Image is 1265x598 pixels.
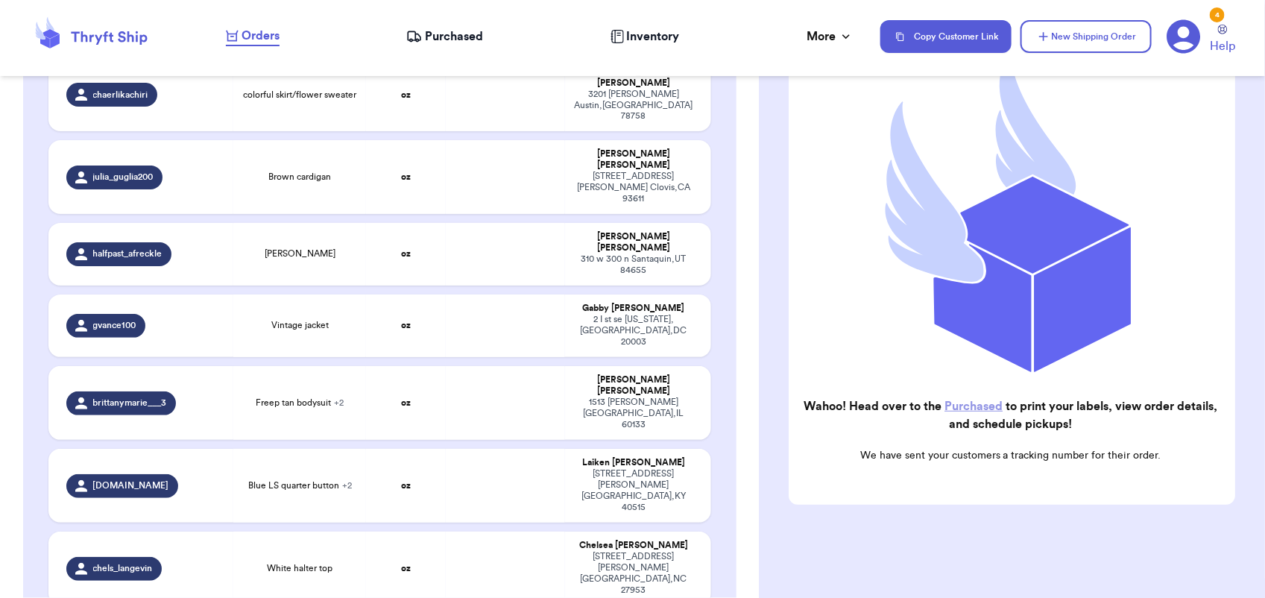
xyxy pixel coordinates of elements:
span: [DOMAIN_NAME] [93,480,169,492]
div: Laiken [PERSON_NAME] [574,458,693,469]
strong: oz [401,250,411,259]
div: 1513 [PERSON_NAME] [GEOGRAPHIC_DATA] , IL 60133 [574,397,693,431]
span: Inventory [627,28,680,45]
span: chaerlikachiri [93,89,148,101]
a: Purchased [406,28,483,45]
div: 4 [1210,7,1225,22]
span: Brown cardigan [268,171,331,183]
div: 3201 [PERSON_NAME] Austin , [GEOGRAPHIC_DATA] 78758 [574,89,693,122]
strong: oz [401,564,411,573]
div: [STREET_ADDRESS][PERSON_NAME] [GEOGRAPHIC_DATA] , KY 40515 [574,469,693,514]
span: Vintage jacket [271,320,329,332]
button: New Shipping Order [1020,20,1152,53]
a: Orders [226,27,280,46]
span: julia_guglia200 [93,171,154,183]
span: Freep tan bodysuit [256,397,344,409]
div: Gabby [PERSON_NAME] [574,303,693,315]
span: gvance100 [93,320,136,332]
div: [PERSON_NAME] [PERSON_NAME] [574,66,693,89]
a: Inventory [611,28,680,45]
span: halfpast_afreckle [93,248,163,260]
strong: oz [401,321,411,330]
span: brittanymarie___3 [93,397,167,409]
a: 4 [1167,19,1201,54]
h2: Wahoo! Head over to the to print your labels, view order details, and schedule pickups! [801,397,1220,433]
span: colorful skirt/flower sweater [243,89,356,101]
span: + 2 [342,482,352,491]
strong: oz [401,173,411,182]
div: More [807,28,854,45]
strong: oz [401,399,411,408]
div: [PERSON_NAME] [PERSON_NAME] [574,149,693,171]
span: White halter top [267,563,332,575]
div: [STREET_ADDRESS][PERSON_NAME] Clovis , CA 93611 [574,171,693,205]
span: + 2 [334,399,344,408]
strong: oz [401,482,411,491]
div: [PERSON_NAME] [PERSON_NAME] [574,375,693,397]
span: Blue LS quarter button [248,480,352,492]
button: Copy Customer Link [880,20,1012,53]
span: Orders [242,27,280,45]
div: 2 I st se [US_STATE], [GEOGRAPHIC_DATA] , DC 20003 [574,315,693,348]
a: Purchased [944,400,1003,412]
span: Purchased [425,28,483,45]
span: Help [1210,37,1235,55]
p: We have sent your customers a tracking number for their order. [801,448,1220,463]
strong: oz [401,90,411,99]
div: Chelsea [PERSON_NAME] [574,541,693,552]
div: [STREET_ADDRESS] [PERSON_NAME][GEOGRAPHIC_DATA] , NC 27953 [574,552,693,597]
span: [PERSON_NAME] [265,248,335,260]
div: [PERSON_NAME] [PERSON_NAME] [574,232,693,254]
span: chels_langevin [93,563,153,575]
div: 310 w 300 n Santaquin , UT 84655 [574,254,693,277]
a: Help [1210,25,1235,55]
